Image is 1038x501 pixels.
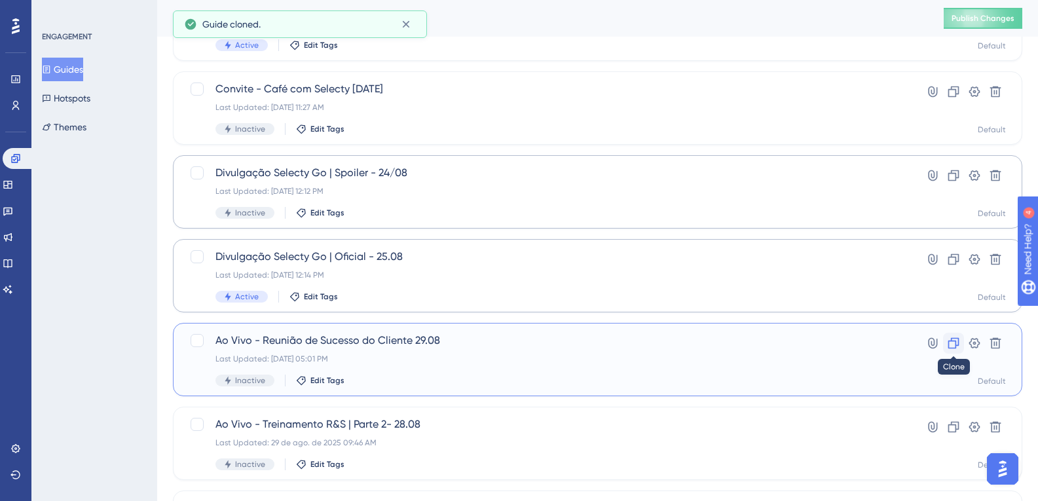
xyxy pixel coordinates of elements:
span: Edit Tags [310,208,344,218]
span: Inactive [235,459,265,470]
span: Edit Tags [310,124,344,134]
button: Edit Tags [296,375,344,386]
button: Edit Tags [296,124,344,134]
div: Default [978,208,1006,219]
div: Default [978,124,1006,135]
span: Edit Tags [304,291,338,302]
div: Default [978,460,1006,470]
div: Last Updated: [DATE] 11:27 AM [215,102,875,113]
button: Hotspots [42,86,90,110]
span: Edit Tags [310,375,344,386]
span: Guide cloned. [202,16,261,32]
iframe: UserGuiding AI Assistant Launcher [983,449,1022,489]
div: Last Updated: [DATE] 05:01 PM [215,354,875,364]
span: Convite - Café com Selecty [DATE] [215,81,875,97]
button: Edit Tags [296,208,344,218]
span: Active [235,291,259,302]
span: Active [235,40,259,50]
button: Edit Tags [289,291,338,302]
button: Guides [42,58,83,81]
button: Publish Changes [944,8,1022,29]
div: Default [978,41,1006,51]
span: Edit Tags [310,459,344,470]
div: Guides [173,9,911,28]
span: Ao Vivo - Reunião de Sucesso do Cliente 29.08 [215,333,875,348]
span: Inactive [235,375,265,386]
span: Publish Changes [952,13,1014,24]
div: Last Updated: 29 de ago. de 2025 09:46 AM [215,437,875,448]
span: Divulgação Selecty Go | Spoiler - 24/08 [215,165,875,181]
div: Last Updated: [DATE] 12:12 PM [215,186,875,196]
span: Ao Vivo - Treinamento R&S | Parte 2- 28.08 [215,417,875,432]
button: Themes [42,115,86,139]
span: Divulgação Selecty Go | Oficial - 25.08 [215,249,875,265]
span: Edit Tags [304,40,338,50]
div: ENGAGEMENT [42,31,92,42]
div: 4 [91,7,95,17]
div: Default [978,376,1006,386]
span: Need Help? [31,3,82,19]
div: Last Updated: [DATE] 12:14 PM [215,270,875,280]
button: Edit Tags [296,459,344,470]
span: Inactive [235,208,265,218]
div: Default [978,292,1006,303]
span: Inactive [235,124,265,134]
button: Edit Tags [289,40,338,50]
